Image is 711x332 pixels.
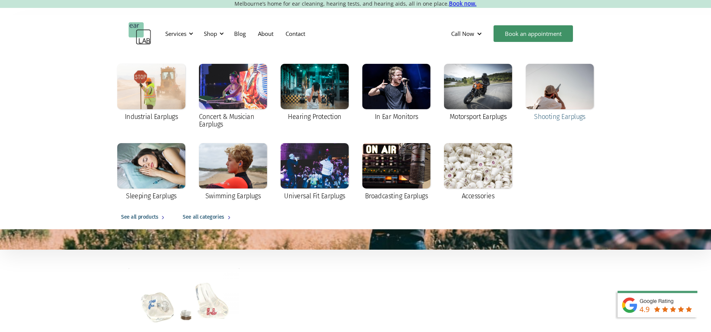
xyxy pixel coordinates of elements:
[451,30,474,37] div: Call Now
[195,139,271,205] a: Swimming Earplugs
[522,60,598,126] a: Shooting Earplugs
[113,139,189,205] a: Sleeping Earplugs
[121,213,158,222] div: See all products
[204,30,217,37] div: Shop
[113,60,189,126] a: Industrial Earplugs
[284,192,345,200] div: Universal Fit Earplugs
[494,25,573,42] a: Book an appointment
[288,113,341,120] div: Hearing Protection
[462,192,494,200] div: Accessories
[277,60,352,126] a: Hearing Protection
[113,205,175,229] a: See all products
[205,192,261,200] div: Swimming Earplugs
[175,205,241,229] a: See all categories
[183,213,224,222] div: See all categories
[365,192,428,200] div: Broadcasting Earplugs
[199,22,226,45] div: Shop
[440,139,516,205] a: Accessories
[450,113,507,120] div: Motorsport Earplugs
[126,192,177,200] div: Sleeping Earplugs
[279,23,311,45] a: Contact
[375,113,418,120] div: In Ear Monitors
[440,60,516,126] a: Motorsport Earplugs
[129,22,151,45] a: home
[445,22,490,45] div: Call Now
[195,60,271,133] a: Concert & Musician Earplugs
[161,22,196,45] div: Services
[165,30,186,37] div: Services
[252,23,279,45] a: About
[359,60,434,126] a: In Ear Monitors
[277,139,352,205] a: Universal Fit Earplugs
[199,113,267,128] div: Concert & Musician Earplugs
[534,113,585,120] div: Shooting Earplugs
[125,113,178,120] div: Industrial Earplugs
[359,139,434,205] a: Broadcasting Earplugs
[228,23,252,45] a: Blog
